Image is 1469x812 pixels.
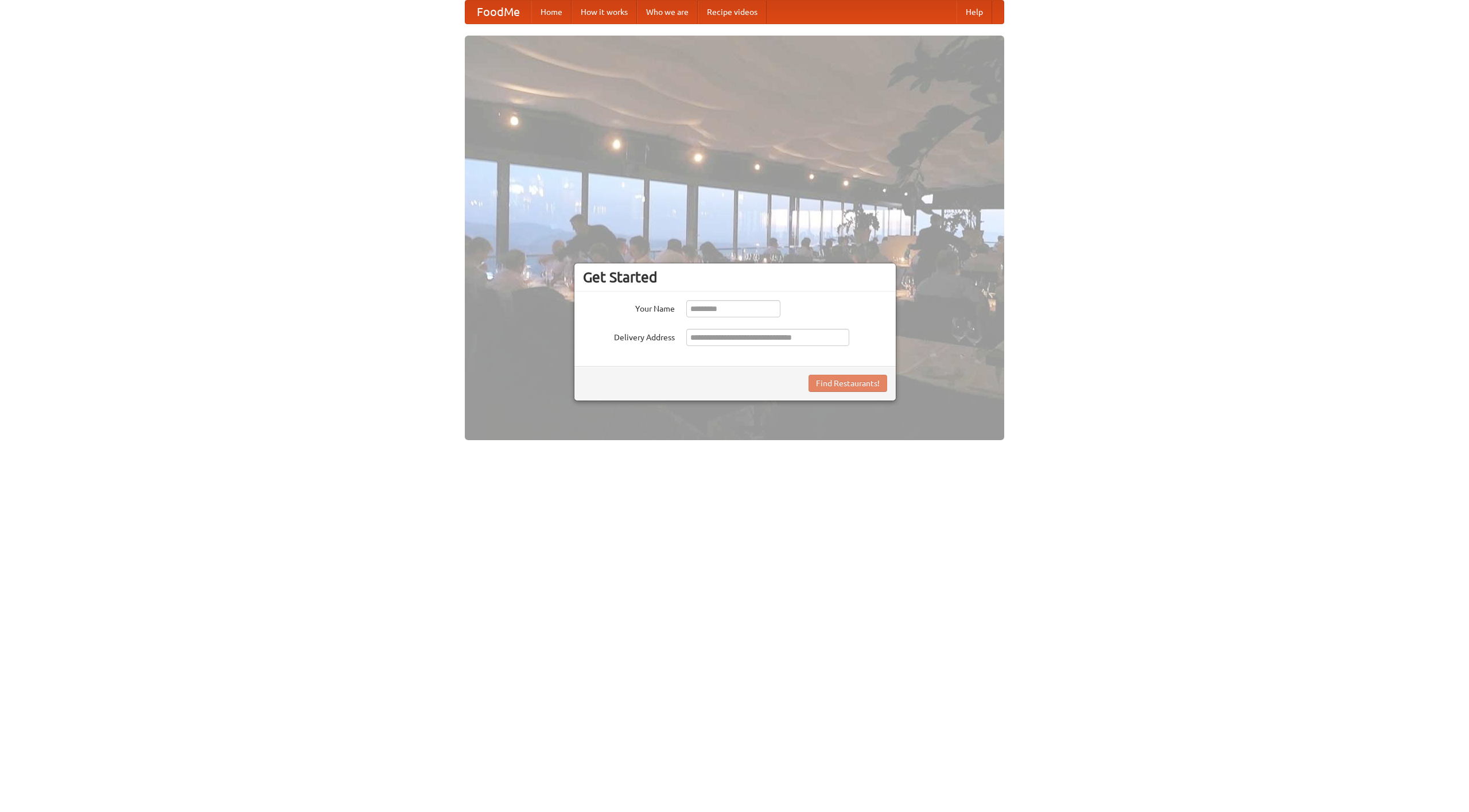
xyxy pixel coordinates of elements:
button: Find Restaurants! [809,375,887,392]
a: Recipe videos [698,1,767,24]
a: FoodMe [465,1,531,24]
a: How it works [572,1,637,24]
a: Help [957,1,992,24]
label: Your Name [583,300,675,314]
h3: Get Started [583,269,887,286]
a: Home [531,1,572,24]
a: Who we are [637,1,698,24]
label: Delivery Address [583,329,675,343]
